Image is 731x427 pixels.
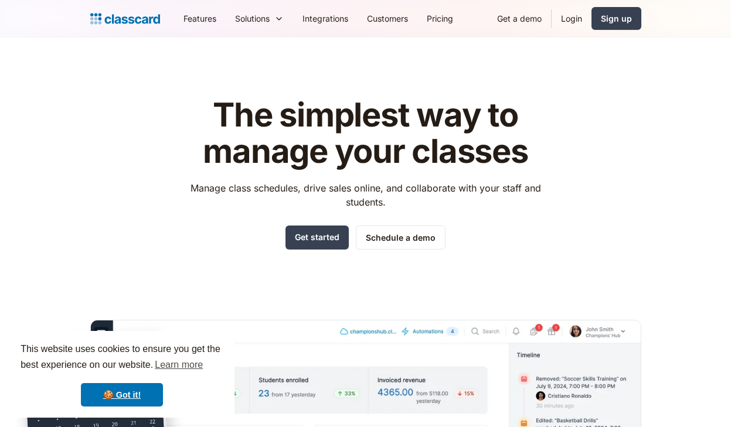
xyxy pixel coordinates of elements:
div: Solutions [226,5,293,32]
p: Manage class schedules, drive sales online, and collaborate with your staff and students. [179,181,552,209]
a: Login [552,5,591,32]
h1: The simplest way to manage your classes [179,97,552,169]
a: Get started [285,226,349,250]
div: Solutions [235,12,270,25]
a: Schedule a demo [356,226,446,250]
a: dismiss cookie message [81,383,163,406]
a: Pricing [417,5,463,32]
a: Integrations [293,5,358,32]
a: Get a demo [488,5,551,32]
span: This website uses cookies to ensure you get the best experience on our website. [21,342,223,374]
div: Sign up [601,12,632,25]
a: Sign up [591,7,641,30]
a: learn more about cookies [153,356,205,374]
a: Customers [358,5,417,32]
a: Features [174,5,226,32]
a: home [90,11,160,27]
div: cookieconsent [9,331,234,418]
